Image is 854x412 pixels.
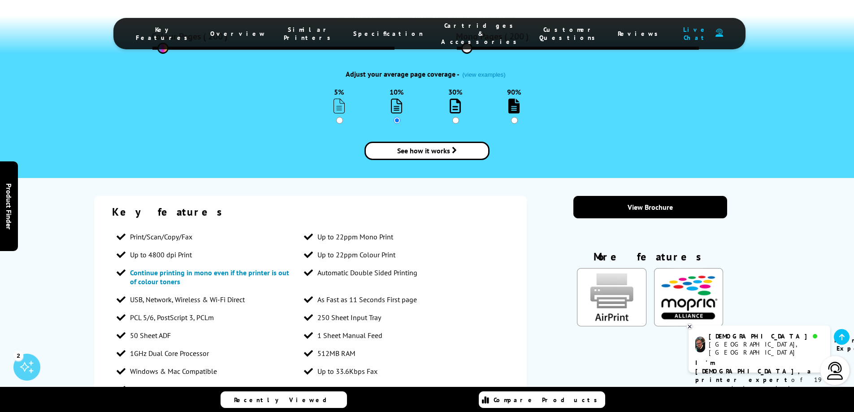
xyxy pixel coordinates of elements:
[334,87,344,96] span: 5%
[681,26,711,42] span: Live Chat
[695,359,824,410] p: of 19 years! I can help you choose the right product
[479,391,605,408] a: Compare Products
[4,183,13,229] span: Product Finder
[284,26,335,42] span: Similar Printers
[508,99,520,113] img: 90%
[390,87,403,96] span: 10%
[364,142,490,160] a: brother-contract-details
[317,250,395,259] span: Up to 22ppm Colour Print
[130,367,217,376] span: Windows & Mac Compatible
[494,396,602,404] span: Compare Products
[130,313,214,322] span: PCL 5/6, PostScript 3, PCLm
[210,30,266,38] span: Overview
[511,117,518,124] input: 90% 90%
[160,69,694,78] div: Adjust your average page coverage -
[130,295,245,304] span: USB, Network, Wireless & Wi-Fi Direct
[577,268,646,326] img: AirPrint
[577,319,646,328] a: KeyFeatureModal85
[334,99,345,113] img: 5%
[539,26,600,42] span: Customer Questions
[654,319,723,328] a: KeyFeatureModal324
[221,391,347,408] a: Recently Viewed
[234,396,336,404] span: Recently Viewed
[353,30,423,38] span: Specification
[695,337,705,352] img: chris-livechat.png
[507,87,521,96] span: 90%
[130,268,289,286] span: Continue printing in mono even if the printer is out of colour toners
[317,232,393,241] span: Up to 22ppm Mono Print
[130,349,209,358] span: 1GHz Dual Core Processor
[709,340,823,356] div: [GEOGRAPHIC_DATA], [GEOGRAPHIC_DATA]
[394,117,400,124] input: 10% 10%
[336,117,343,124] input: 5% 5%
[460,71,508,78] button: (view examples)
[130,232,192,241] span: Print/Scan/Copy/Fax
[826,362,844,380] img: user-headset-light.svg
[391,99,402,113] img: 10%
[448,87,462,96] span: 30%
[573,250,727,268] div: More features
[317,313,381,322] span: 250 Sheet Input Tray
[654,268,723,326] img: Mopria Certified
[130,250,192,259] span: Up to 4800 dpi Print
[136,26,192,42] span: Key Features
[13,351,23,360] div: 2
[450,99,461,113] img: 30%
[441,22,521,46] span: Cartridges & Accessories
[397,146,450,155] span: See how it works
[715,29,723,37] img: user-headset-duotone.svg
[112,205,509,219] div: Key features
[452,117,459,124] input: 30% 30%
[317,331,382,340] span: 1 Sheet Manual Feed
[709,332,823,340] div: [DEMOGRAPHIC_DATA]
[695,359,814,384] b: I'm [DEMOGRAPHIC_DATA], a printer expert
[573,196,727,218] a: View Brochure
[317,295,417,304] span: As Fast as 11 Seconds First page
[317,349,355,358] span: 512MB RAM
[317,367,377,376] span: Up to 33.6Kbps Fax
[618,30,663,38] span: Reviews
[130,331,171,340] span: 50 Sheet ADF
[317,268,417,277] span: Automatic Double Sided Printing
[130,385,206,394] span: 2.8" Colour Touch Screen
